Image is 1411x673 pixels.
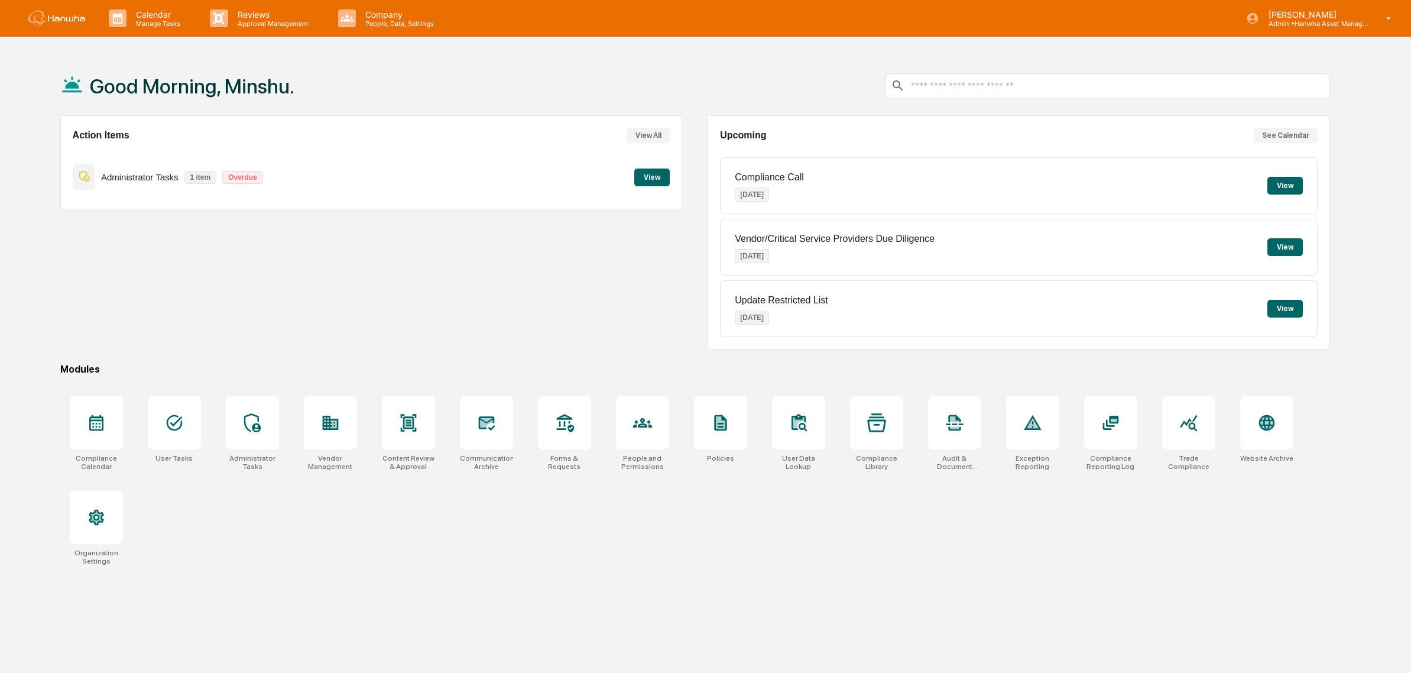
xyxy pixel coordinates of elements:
p: Update Restricted List [735,295,828,306]
p: Vendor/Critical Service Providers Due Diligence [735,234,935,244]
p: [DATE] [735,310,769,325]
div: People and Permissions [616,454,669,471]
a: View [634,171,670,182]
p: Compliance Call [735,172,804,183]
p: [DATE] [735,187,769,202]
div: Organization Settings [70,549,123,565]
button: View All [627,128,670,143]
p: Calendar [126,9,186,20]
button: View [1267,177,1303,195]
div: User Tasks [155,454,193,462]
div: Forms & Requests [538,454,591,471]
p: Overdue [222,171,263,184]
p: Company [356,9,440,20]
p: 1 item [184,171,217,184]
button: View [1267,300,1303,318]
p: Approval Management [228,20,314,28]
p: Administrator Tasks [101,172,179,182]
div: Communications Archive [460,454,513,471]
div: Modules [60,364,1330,375]
div: Vendor Management [304,454,357,471]
p: People, Data, Settings [356,20,440,28]
div: Content Review & Approval [382,454,435,471]
div: Compliance Reporting Log [1084,454,1137,471]
p: Manage Tasks [126,20,186,28]
h2: Action Items [73,130,129,141]
h1: Good Morning, Minshu. [90,75,294,98]
div: Trade Compliance [1162,454,1215,471]
p: Reviews [228,9,314,20]
div: Compliance Library [850,454,903,471]
p: [PERSON_NAME] [1259,9,1369,20]
div: Audit & Document Logs [928,454,981,471]
p: [DATE] [735,249,769,263]
img: logo [28,11,85,26]
div: Policies [707,454,734,462]
button: See Calendar [1254,128,1318,143]
button: View [634,169,670,186]
div: User Data Lookup [772,454,825,471]
div: Exception Reporting [1006,454,1059,471]
div: Compliance Calendar [70,454,123,471]
button: View [1267,238,1303,256]
div: Website Archive [1240,454,1293,462]
div: Administrator Tasks [226,454,279,471]
p: Admin • Hanwha Asset Management ([GEOGRAPHIC_DATA]) Ltd. [1259,20,1369,28]
h2: Upcoming [720,130,766,141]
